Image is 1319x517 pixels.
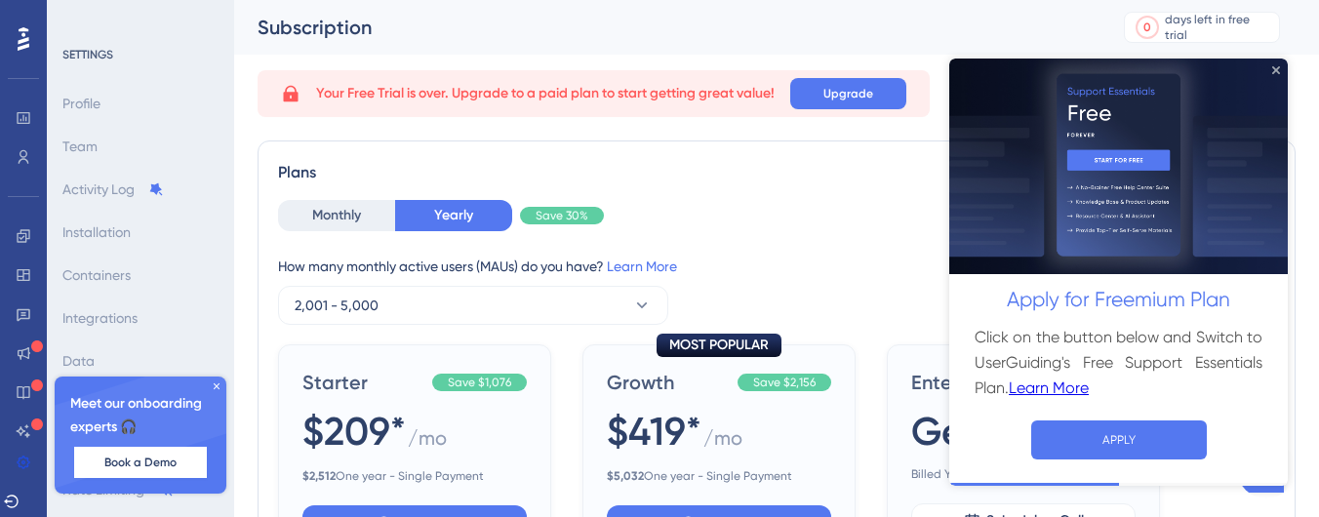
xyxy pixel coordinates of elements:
span: Book a Demo [104,455,177,470]
span: Save 30% [536,208,588,223]
span: Billed Yearly [911,466,1136,482]
div: Close Preview [323,8,331,16]
div: SETTINGS [62,47,220,62]
button: Yearly [395,200,512,231]
button: Data [62,343,95,378]
span: Save $2,156 [753,375,816,390]
h2: Apply for Freemium Plan [16,225,323,258]
div: Subscription [258,14,1075,41]
img: launcher-image-alternative-text [6,12,41,47]
span: Get a Quote [911,404,1135,458]
div: 0 [1143,20,1151,35]
button: Installation [62,215,131,250]
button: Book a Demo [74,447,207,478]
span: Enterprise [911,369,1136,396]
span: / mo [703,424,742,460]
div: How many monthly active users (MAUs) do you have? [278,255,1275,278]
a: Learn More [60,317,140,342]
button: 2,001 - 5,000 [278,286,668,325]
div: Plans [278,161,1275,184]
button: Containers [62,258,131,293]
button: Activity Log [62,172,164,207]
span: $209* [302,404,406,458]
div: MOST POPULAR [657,334,781,357]
span: Starter [302,369,424,396]
button: Upgrade [790,78,906,109]
span: One year - Single Payment [302,468,527,484]
button: Integrations [62,300,138,336]
button: APPLY [82,362,258,401]
span: One year - Single Payment [607,468,831,484]
h3: Click on the button below and Switch to UserGuiding's Free Support Essentials Plan. [25,266,313,342]
span: Save $1,076 [448,375,511,390]
b: $ 2,512 [302,469,336,483]
span: Growth [607,369,730,396]
button: Monthly [278,200,395,231]
span: / mo [408,424,447,460]
b: $ 5,032 [607,469,644,483]
span: 2,001 - 5,000 [295,294,379,317]
span: Meet our onboarding experts 🎧 [70,392,211,439]
span: Your Free Trial is over. Upgrade to a paid plan to start getting great value! [316,82,775,105]
button: Profile [62,86,100,121]
div: days left in free trial [1165,12,1273,43]
button: Team [62,129,98,164]
a: Learn More [607,258,677,274]
span: Upgrade [823,86,873,101]
span: $419* [607,404,701,458]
